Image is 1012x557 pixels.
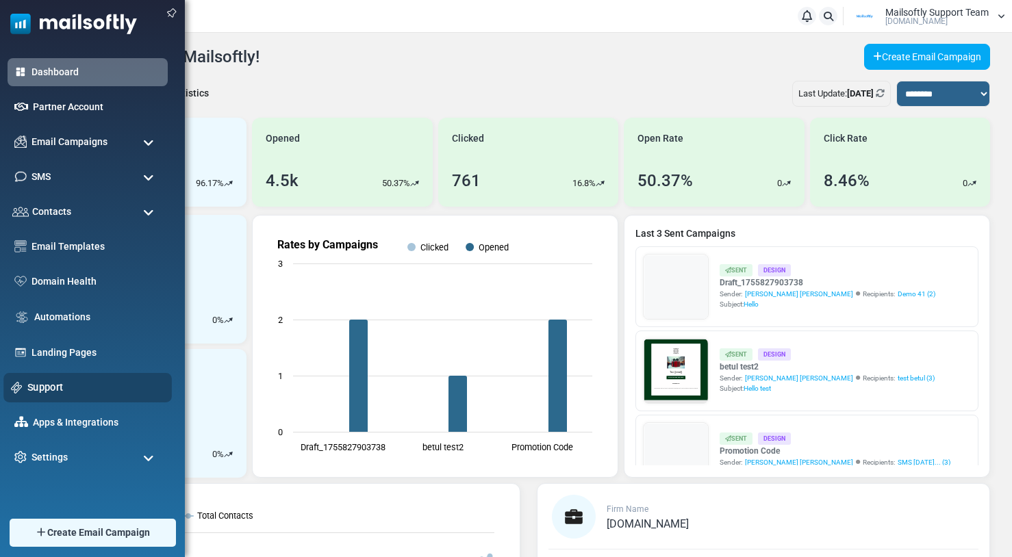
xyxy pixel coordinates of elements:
img: User Logo [848,6,882,27]
a: Apps & Integrations [33,415,161,430]
img: settings-icon.svg [14,451,27,463]
span: Hello [744,300,759,308]
h1: Test {(email)} [62,237,411,259]
text: 3 [278,259,283,269]
div: Subject: [720,383,935,393]
p: 0 [212,448,217,461]
p: 0 [963,177,967,190]
p: 50.37% [382,177,410,190]
text: Clicked [420,242,448,252]
a: Shop Now and Save Big! [166,272,307,297]
img: campaigns-icon.png [14,135,27,148]
img: workflow.svg [14,309,29,325]
p: Lorem ipsum dolor sit amet, consectetur adipiscing elit, sed do eiusmod tempor incididunt [72,359,401,372]
a: Last 3 Sent Campaigns [635,226,978,241]
img: email-templates-icon.svg [14,240,27,252]
span: Settings [31,450,68,465]
text: 1 [278,371,283,381]
a: [DOMAIN_NAME] [607,519,689,530]
div: 761 [452,168,481,193]
div: 4.5k [266,168,299,193]
a: Dashboard [31,65,161,79]
img: contacts-icon.svg [12,207,29,216]
span: Create Email Campaign [47,526,150,540]
div: % [212,448,233,461]
text: Draft_1755827903738 [301,442,385,452]
text: Opened [479,242,509,252]
a: Domain Health [31,274,161,289]
a: Demo 41 (2) [898,289,935,299]
p: 0 [212,313,217,327]
div: Design [758,264,791,276]
a: Support [27,380,164,395]
b: [DATE] [847,88,874,99]
img: sms-icon.png [14,170,27,183]
a: Refresh Stats [876,88,885,99]
p: 16.8% [572,177,596,190]
span: Clicked [452,131,484,146]
a: Landing Pages [31,346,161,360]
span: Hello test [744,385,771,392]
strong: Shop Now and Save Big! [180,278,293,289]
span: Open Rate [637,131,683,146]
a: User Logo Mailsoftly Support Team [DOMAIN_NAME] [848,6,1005,27]
div: Sent [720,432,752,444]
a: Promotion Code [720,445,950,457]
text: Total Contacts [197,510,253,521]
text: 2 [278,315,283,325]
div: Sender: Recipients: [720,373,935,383]
a: Email Templates [31,239,161,254]
a: Partner Account [33,100,161,114]
a: Create Email Campaign [864,44,990,70]
a: SMS [DATE]... (3) [898,457,950,467]
p: 96.17% [196,177,224,190]
span: [PERSON_NAME] [PERSON_NAME] [745,289,853,299]
span: Mailsoftly Support Team [885,8,989,17]
div: Sent [720,348,752,360]
div: Subject: [720,299,935,309]
span: [DOMAIN_NAME] [607,517,689,530]
span: Click Rate [824,131,868,146]
strong: Follow Us [210,324,262,335]
text: betul test2 [422,442,464,452]
div: Sender: Recipients: [720,289,935,299]
div: Design [758,432,791,444]
div: 8.46% [824,168,870,193]
a: Automations [34,310,161,324]
div: Last Update: [792,81,891,107]
div: Sender: Recipients: [720,457,950,467]
svg: Rates by Campaigns [264,226,606,466]
img: support-icon.svg [11,382,23,393]
span: SMS [31,170,51,184]
span: [PERSON_NAME] [PERSON_NAME] [745,373,853,383]
div: % [212,313,233,327]
div: Sent [720,264,752,276]
text: Promotion Code [512,442,574,452]
span: Email Campaigns [31,135,107,149]
span: Opened [266,131,300,146]
div: Design [758,348,791,360]
span: Firm Name [607,504,648,514]
text: Rates by Campaigns [277,238,378,251]
img: domain-health-icon.svg [14,276,27,287]
span: Contacts [32,205,71,219]
img: dashboard-icon-active.svg [14,66,27,78]
a: Draft_1755827903738 [720,276,935,289]
div: 50.37% [637,168,693,193]
a: test betul (3) [898,373,935,383]
span: [PERSON_NAME] [PERSON_NAME] [745,457,853,467]
span: [DOMAIN_NAME] [885,17,948,25]
text: 0 [278,427,283,437]
a: betul test2 [720,361,935,373]
p: 0 [777,177,782,190]
img: landing_pages.svg [14,346,27,359]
